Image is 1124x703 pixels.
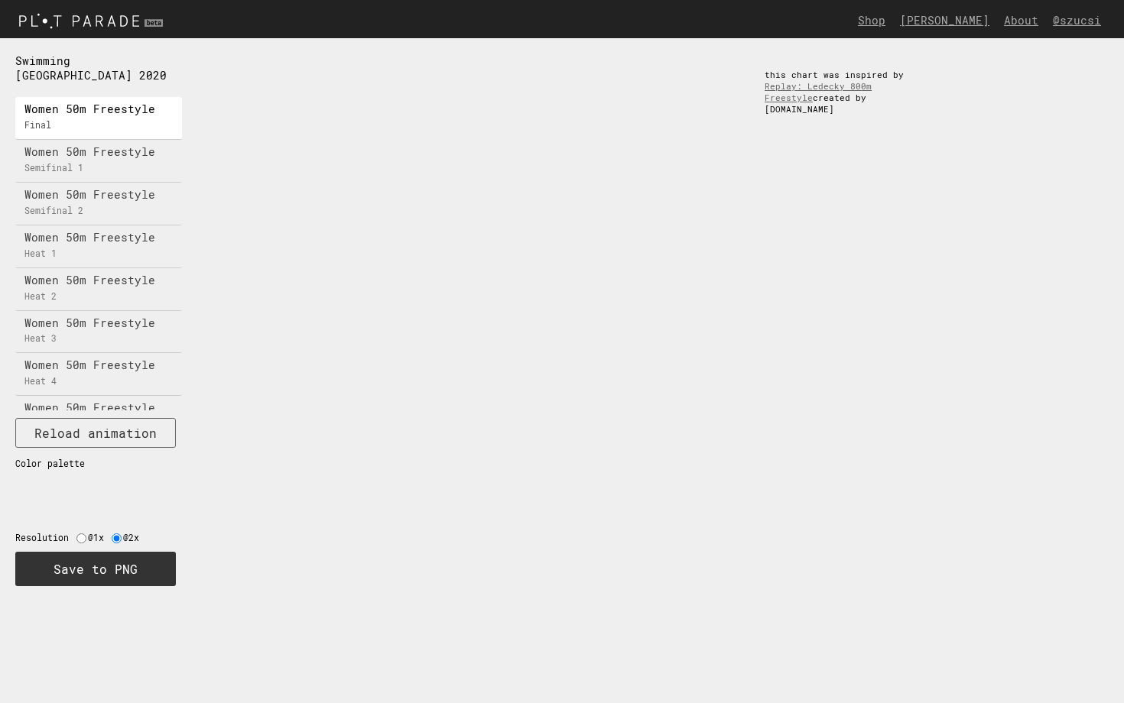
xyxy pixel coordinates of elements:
p: Women 50m Freestyle [24,276,180,286]
p: Semifinal 2 [24,206,180,216]
div: this chart was inspired by created by [DOMAIN_NAME] [749,53,933,130]
p: Women 50m Freestyle [24,403,180,413]
p: Color palette [15,458,184,469]
p: Heat 2 [24,292,180,302]
a: @szucsi [1053,13,1109,28]
button: Save to PNG [15,552,176,586]
label: @1x [88,532,112,543]
p: Final [24,121,180,131]
p: Semifinal 1 [24,164,180,173]
p: Women 50m Freestyle [24,233,180,243]
a: [PERSON_NAME] [900,13,997,28]
a: Shop [858,13,893,28]
button: Reload animation [15,418,176,448]
label: @2x [123,532,147,543]
p: Women 50m Freestyle [24,105,180,115]
p: Women 50m Freestyle [24,190,180,200]
p: Women 50m Freestyle [24,147,180,157]
label: Resolution [15,532,76,543]
p: Women 50m Freestyle [24,361,180,371]
p: Women 50m Freestyle [24,319,180,329]
p: Heat 1 [24,249,180,259]
p: Heat 4 [24,377,180,387]
a: About [1004,13,1046,28]
p: Heat 3 [24,334,180,344]
a: Replay: Ledecky 800m Freestyle [765,80,872,103]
